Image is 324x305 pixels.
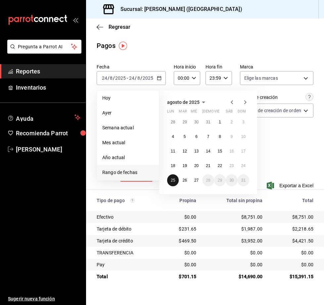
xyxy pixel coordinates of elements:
[194,120,199,124] abbr: 30 de julio de 2025
[167,198,197,203] div: Propina
[238,131,249,143] button: 10 de agosto de 2025
[16,67,80,76] span: Reportes
[167,145,179,157] button: 11 de agosto de 2025
[214,174,226,186] button: 29 de agosto de 2025
[108,75,110,81] span: /
[167,116,179,128] button: 28 de julio de 2025
[207,238,262,244] div: $3,952.00
[97,249,157,256] div: TRANSFERENCIA
[142,75,154,81] input: ----
[102,109,154,116] span: Ayer
[195,134,198,139] abbr: 6 de agosto de 2025
[171,163,175,168] abbr: 18 de agosto de 2025
[238,145,249,157] button: 17 de agosto de 2025
[137,75,140,81] input: --
[171,149,175,153] abbr: 11 de agosto de 2025
[102,154,154,161] span: Año actual
[8,295,80,302] span: Sugerir nueva función
[206,178,210,183] abbr: 28 de agosto de 2025
[97,226,157,232] div: Tarjeta de débito
[179,109,187,116] abbr: martes
[172,134,174,139] abbr: 4 de agosto de 2025
[241,163,246,168] abbr: 24 de agosto de 2025
[273,273,313,280] div: $15,391.15
[229,163,234,168] abbr: 23 de agosto de 2025
[97,273,157,280] div: Total
[184,134,186,139] abbr: 5 de agosto de 2025
[7,40,81,54] button: Pregunta a Parrot AI
[167,249,197,256] div: $0.00
[207,261,262,268] div: $0.00
[238,116,249,128] button: 3 de agosto de 2025
[194,163,199,168] abbr: 20 de agosto de 2025
[127,75,128,81] span: -
[273,238,313,244] div: $4,421.50
[179,160,190,172] button: 19 de agosto de 2025
[191,145,202,157] button: 13 de agosto de 2025
[174,65,200,69] label: Hora inicio
[219,134,221,139] abbr: 8 de agosto de 2025
[115,5,242,13] h3: Sucursal: [PERSON_NAME] ([GEOGRAPHIC_DATA])
[130,198,135,203] svg: Los pagos realizados con Pay y otras terminales son montos brutos.
[194,149,199,153] abbr: 13 de agosto de 2025
[219,120,221,124] abbr: 1 de agosto de 2025
[179,131,190,143] button: 5 de agosto de 2025
[207,214,262,220] div: $8,751.00
[202,174,214,186] button: 28 de agosto de 2025
[182,163,187,168] abbr: 19 de agosto de 2025
[214,131,226,143] button: 8 de agosto de 2025
[102,124,154,131] span: Semana actual
[218,163,222,168] abbr: 22 de agosto de 2025
[273,249,313,256] div: $0.00
[226,131,237,143] button: 9 de agosto de 2025
[191,116,202,128] button: 30 de julio de 2025
[214,145,226,157] button: 15 de agosto de 2025
[202,116,214,128] button: 31 de julio de 2025
[167,109,174,116] abbr: lunes
[102,169,154,176] span: Rango de fechas
[102,95,154,102] span: Hoy
[182,149,187,153] abbr: 12 de agosto de 2025
[241,178,246,183] abbr: 31 de agosto de 2025
[273,261,313,268] div: $0.00
[226,145,237,157] button: 16 de agosto de 2025
[129,75,135,81] input: --
[171,120,175,124] abbr: 28 de julio de 2025
[110,75,113,81] input: --
[179,174,190,186] button: 26 de agosto de 2025
[214,109,219,116] abbr: viernes
[167,273,197,280] div: $701.15
[16,83,80,92] span: Inventarios
[113,75,115,81] span: /
[97,65,166,69] label: Fecha
[191,109,197,116] abbr: miércoles
[119,42,127,50] button: Tooltip marker
[229,178,234,183] abbr: 30 de agosto de 2025
[167,226,197,232] div: $231.65
[238,174,249,186] button: 31 de agosto de 2025
[18,43,71,50] span: Pregunta a Parrot AI
[206,149,210,153] abbr: 14 de agosto de 2025
[273,226,313,232] div: $2,218.65
[182,120,187,124] abbr: 29 de julio de 2025
[226,160,237,172] button: 23 de agosto de 2025
[268,182,313,190] button: Exportar a Excel
[171,178,175,183] abbr: 25 de agosto de 2025
[135,75,137,81] span: /
[207,226,262,232] div: $1,987.00
[140,75,142,81] span: /
[191,131,202,143] button: 6 de agosto de 2025
[241,149,246,153] abbr: 17 de agosto de 2025
[273,214,313,220] div: $8,751.00
[206,120,210,124] abbr: 31 de julio de 2025
[167,174,179,186] button: 25 de agosto de 2025
[218,149,222,153] abbr: 15 de agosto de 2025
[230,134,233,139] abbr: 9 de agosto de 2025
[167,238,197,244] div: $469.50
[240,65,313,69] label: Marca
[167,261,197,268] div: $0.00
[238,109,246,116] abbr: domingo
[202,160,214,172] button: 21 de agosto de 2025
[109,24,130,30] span: Regresar
[214,160,226,172] button: 22 de agosto de 2025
